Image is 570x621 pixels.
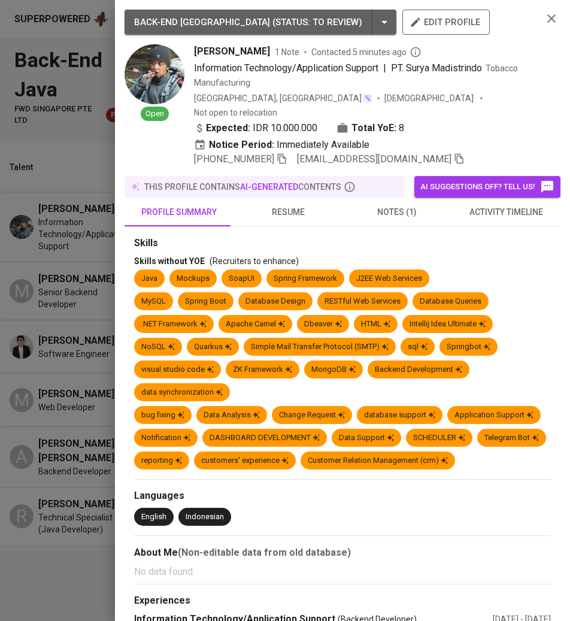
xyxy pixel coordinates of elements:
div: Java [141,273,157,284]
div: Data Support [339,432,394,444]
div: Intellij Idea Ultimate [410,319,486,330]
b: Expected: [206,121,250,135]
a: edit profile [402,17,490,26]
div: Notification [141,432,190,444]
span: 8 [399,121,404,135]
div: Spring Framework [274,273,337,284]
div: Dbeaver [304,319,342,330]
div: Languages [134,489,551,503]
div: visual studio code [141,364,214,375]
div: reporting [141,455,182,466]
button: BACK-END [GEOGRAPHIC_DATA] (STATUS: To Review) [125,10,396,35]
button: edit profile [402,10,490,35]
svg: By Batam recruiter [410,46,422,58]
div: MySQL [141,296,166,307]
span: AI suggestions off? Tell us! [420,180,554,194]
span: Information Technology/Application Support [194,62,378,74]
div: customers' experience [201,455,289,466]
div: Quarkus [194,341,232,353]
div: Database Queries [420,296,481,307]
span: Open [141,108,169,120]
span: notes (1) [350,205,444,220]
div: Immediately Available [194,138,369,152]
div: sql [408,341,427,353]
b: Notice Period: [209,138,274,152]
div: Backend Development [375,364,462,375]
span: | [383,61,386,75]
div: Mockups [177,273,210,284]
div: database support [364,410,435,421]
div: Indonesian [186,511,224,523]
div: .NET Framework [141,319,207,330]
div: Database Design [245,296,305,307]
div: Customer Relation Management (crm) [308,455,448,466]
img: magic_wand.svg [363,93,372,103]
div: Application Support [454,410,533,421]
div: Skills [134,237,551,250]
div: About Me [134,546,551,560]
div: data synchronization [141,387,223,398]
div: bug fixing [141,410,184,421]
div: Apache Camel [226,319,285,330]
span: 1 Note [275,46,299,58]
span: AI-generated [240,182,298,192]
div: HTML [361,319,390,330]
div: Telegram Bot [484,432,539,444]
span: BACK-END [GEOGRAPHIC_DATA] [134,17,270,28]
div: IDR 10.000.000 [194,121,317,135]
div: Experiences [134,594,551,608]
span: profile summary [132,205,226,220]
div: MongoDB [311,364,356,375]
div: English [141,511,166,523]
div: Data Analysis [204,410,260,421]
span: ( STATUS : To Review ) [272,17,362,28]
div: DASHBOARD DEVELOPMENT [210,432,320,444]
div: Simple Mail Transfer Protocol (SMTP) [251,341,389,353]
div: [GEOGRAPHIC_DATA], [GEOGRAPHIC_DATA] [194,92,372,104]
span: [DEMOGRAPHIC_DATA] [384,92,475,104]
p: Not open to relocation [194,107,277,119]
p: No data found. [134,565,551,579]
div: ZK Framework [233,364,292,375]
span: edit profile [412,14,480,30]
span: [PHONE_NUMBER] [194,153,274,165]
div: RESTful Web Services [325,296,401,307]
span: activity timeline [459,205,553,220]
span: (Recruiters to enhance) [210,256,299,266]
p: this profile contains contents [144,181,341,193]
span: Contacted 5 minutes ago [311,46,422,58]
button: AI suggestions off? Tell us! [414,176,560,198]
div: J2EE Web Services [356,273,422,284]
span: PT. Surya Madistrindo [391,62,482,74]
b: (Non-editable data from old database) [178,547,351,558]
div: SCHEDULER [413,432,465,444]
span: Skills without YOE [134,256,205,266]
div: Change Request [279,410,345,421]
span: [PERSON_NAME] [194,44,270,59]
span: [EMAIL_ADDRESS][DOMAIN_NAME] [297,153,451,165]
div: Spring Boot [185,296,226,307]
b: Total YoE: [351,121,396,135]
img: 6c94052bd09810a41fb5660b9d6b21ce.jpg [125,44,184,104]
div: Springbot [447,341,490,353]
div: SoapUI [229,273,254,284]
div: NoSQL [141,341,175,353]
span: resume [241,205,335,220]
